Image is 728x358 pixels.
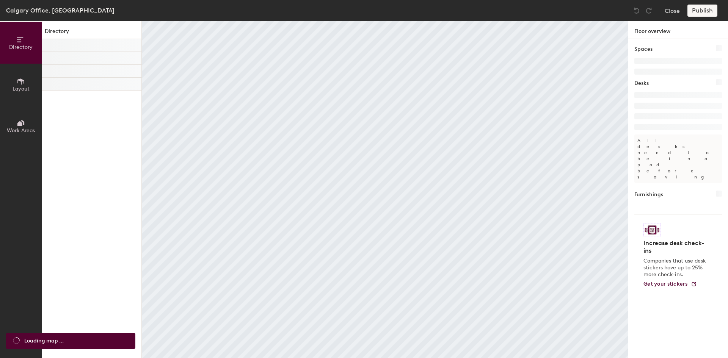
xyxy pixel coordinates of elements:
[643,239,708,255] h4: Increase desk check-ins
[634,79,649,88] h1: Desks
[634,45,653,53] h1: Spaces
[13,86,30,92] span: Layout
[42,27,141,39] h1: Directory
[643,281,697,288] a: Get your stickers
[643,224,661,236] img: Sticker logo
[9,44,33,50] span: Directory
[645,7,653,14] img: Redo
[7,127,35,134] span: Work Areas
[643,258,708,278] p: Companies that use desk stickers have up to 25% more check-ins.
[634,191,663,199] h1: Furnishings
[634,134,722,183] p: All desks need to be in a pod before saving
[643,281,688,287] span: Get your stickers
[6,6,115,15] div: Calgary Office, [GEOGRAPHIC_DATA]
[24,337,64,345] span: Loading map ...
[633,7,640,14] img: Undo
[142,21,628,358] canvas: Map
[665,5,680,17] button: Close
[628,21,728,39] h1: Floor overview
